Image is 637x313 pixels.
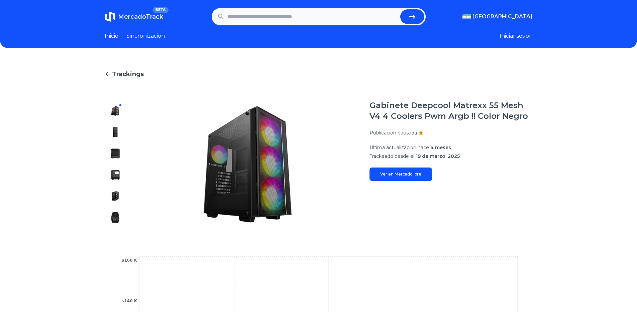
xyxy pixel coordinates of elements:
[121,299,137,303] tspan: $140 K
[110,191,121,202] img: Gabinete Deepcool Matrexx 55 Mesh V4 4 Coolers Pwm Argb !! Color Negro
[110,105,121,116] img: Gabinete Deepcool Matrexx 55 Mesh V4 4 Coolers Pwm Argb !! Color Negro
[105,11,115,22] img: MercadoTrack
[462,13,533,21] button: [GEOGRAPHIC_DATA]
[369,144,429,150] span: Ultima actualizacion hace
[105,69,533,79] a: Trackings
[105,32,118,40] a: Inicio
[118,13,163,20] span: MercadoTrack
[110,127,121,137] img: Gabinete Deepcool Matrexx 55 Mesh V4 4 Coolers Pwm Argb !! Color Negro
[110,212,121,223] img: Gabinete Deepcool Matrexx 55 Mesh V4 4 Coolers Pwm Argb !! Color Negro
[152,7,168,13] span: BETA
[369,168,432,181] a: Ver en Mercadolibre
[430,144,451,150] span: 4 meses
[110,170,121,180] img: Gabinete Deepcool Matrexx 55 Mesh V4 4 Coolers Pwm Argb !! Color Negro
[105,11,163,22] a: MercadoTrackBETA
[110,148,121,159] img: Gabinete Deepcool Matrexx 55 Mesh V4 4 Coolers Pwm Argb !! Color Negro
[462,14,471,19] img: Argentina
[126,32,165,40] a: Sincronizacion
[369,100,533,121] h1: Gabinete Deepcool Matrexx 55 Mesh V4 4 Coolers Pwm Argb !! Color Negro
[416,153,460,159] span: 19 de marzo, 2025
[369,129,417,136] p: Publicacion pausada
[139,100,356,228] img: Gabinete Deepcool Matrexx 55 Mesh V4 4 Coolers Pwm Argb !! Color Negro
[121,258,137,263] tspan: $160 K
[112,69,144,79] span: Trackings
[500,32,533,40] button: Iniciar sesion
[472,13,533,21] span: [GEOGRAPHIC_DATA]
[369,153,414,159] span: Trackeado desde el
